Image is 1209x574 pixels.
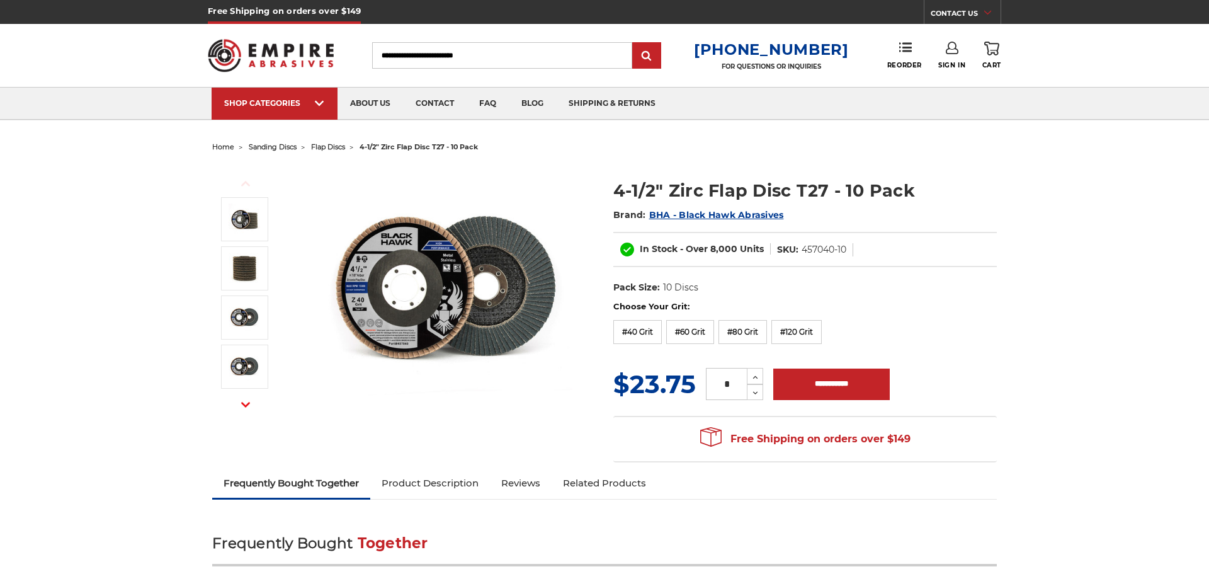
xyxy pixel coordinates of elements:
[700,427,911,452] span: Free Shipping on orders over $149
[403,88,467,120] a: contact
[229,253,260,284] img: 10 pack of 4.5" Black Hawk Flap Discs
[640,243,678,255] span: In Stock
[212,534,353,552] span: Frequently Bought
[212,469,370,497] a: Frequently Bought Together
[490,469,552,497] a: Reviews
[694,62,849,71] p: FOR QUESTIONS OR INQUIRIES
[224,98,325,108] div: SHOP CATEGORIES
[229,302,260,333] img: 40 grit flap disc
[229,351,260,382] img: 60 grit flap disc
[229,204,260,235] img: Black Hawk 4-1/2" x 7/8" Flap Disc Type 27 - 10 Pack
[467,88,509,120] a: faq
[338,88,403,120] a: about us
[249,142,297,151] a: sanding discs
[556,88,668,120] a: shipping & returns
[552,469,657,497] a: Related Products
[982,42,1001,69] a: Cart
[370,469,490,497] a: Product Description
[802,243,846,256] dd: 457040-10
[938,61,965,69] span: Sign In
[613,281,660,294] dt: Pack Size:
[777,243,798,256] dt: SKU:
[740,243,764,255] span: Units
[663,281,698,294] dd: 10 Discs
[613,369,696,399] span: $23.75
[694,40,849,59] a: [PHONE_NUMBER]
[360,142,478,151] span: 4-1/2" zirc flap disc t27 - 10 pack
[208,31,334,80] img: Empire Abrasives
[982,61,1001,69] span: Cart
[649,209,784,221] a: BHA - Black Hawk Abrasives
[212,142,234,151] a: home
[358,534,428,552] span: Together
[887,61,922,69] span: Reorder
[710,243,737,255] span: 8,000
[680,243,708,255] span: - Over
[509,88,556,120] a: blog
[887,42,922,69] a: Reorder
[321,165,572,417] img: Black Hawk 4-1/2" x 7/8" Flap Disc Type 27 - 10 Pack
[613,301,997,313] label: Choose Your Grit:
[613,178,997,203] h1: 4-1/2" Zirc Flap Disc T27 - 10 Pack
[613,209,646,221] span: Brand:
[311,142,345,151] a: flap discs
[230,391,261,418] button: Next
[931,6,1001,24] a: CONTACT US
[230,170,261,197] button: Previous
[634,43,659,69] input: Submit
